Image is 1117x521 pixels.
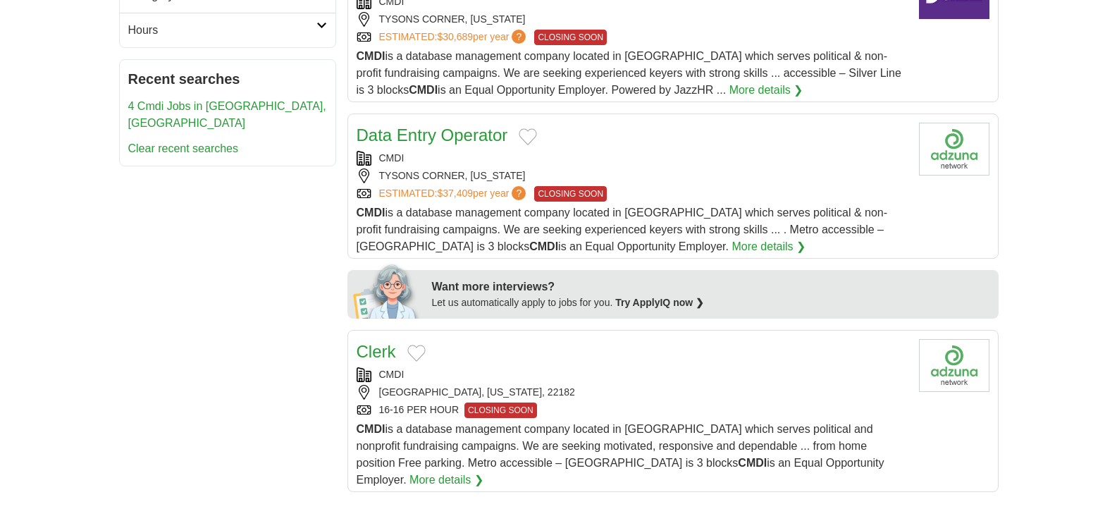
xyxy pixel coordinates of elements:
[919,339,989,392] img: Company logo
[738,457,767,469] strong: CMDI
[464,403,537,418] span: CLOSING SOON
[357,125,508,145] a: Data Entry Operator
[519,128,537,145] button: Add to favorite jobs
[357,342,396,361] a: Clerk
[437,188,473,199] span: $37,409
[615,297,704,308] a: Try ApplyIQ now ❯
[128,22,316,39] h2: Hours
[357,367,908,382] div: CMDI
[512,186,526,200] span: ?
[357,207,385,219] strong: CMDI
[357,423,385,435] strong: CMDI
[512,30,526,44] span: ?
[529,240,558,252] strong: CMDI
[357,168,908,183] div: TYSONS CORNER, [US_STATE]
[534,186,607,202] span: CLOSING SOON
[432,295,990,310] div: Let us automatically apply to jobs for you.
[437,31,473,42] span: $30,689
[379,30,529,45] a: ESTIMATED:$30,689per year?
[379,186,529,202] a: ESTIMATED:$37,409per year?
[357,207,888,252] span: is a database management company located in [GEOGRAPHIC_DATA] which serves political & non-profit...
[357,423,884,486] span: is a database management company located in [GEOGRAPHIC_DATA] which serves political and nonprofi...
[919,123,989,176] img: Company logo
[357,50,901,96] span: is a database management company located in [GEOGRAPHIC_DATA] which serves political & non-profit...
[357,12,908,27] div: TYSONS CORNER, [US_STATE]
[732,238,806,255] a: More details ❯
[357,50,385,62] strong: CMDI
[409,84,438,96] strong: CMDI
[357,403,908,418] div: 16-16 PER HOUR
[729,82,803,99] a: More details ❯
[357,151,908,166] div: CMDI
[534,30,607,45] span: CLOSING SOON
[128,68,327,90] h2: Recent searches
[432,278,990,295] div: Want more interviews?
[120,13,335,47] a: Hours
[353,262,421,319] img: apply-iq-scientist.png
[409,472,483,489] a: More details ❯
[407,345,426,362] button: Add to favorite jobs
[357,385,908,400] div: [GEOGRAPHIC_DATA], [US_STATE], 22182
[128,100,326,129] a: 4 Cmdi Jobs in [GEOGRAPHIC_DATA], [GEOGRAPHIC_DATA]
[128,142,239,154] a: Clear recent searches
